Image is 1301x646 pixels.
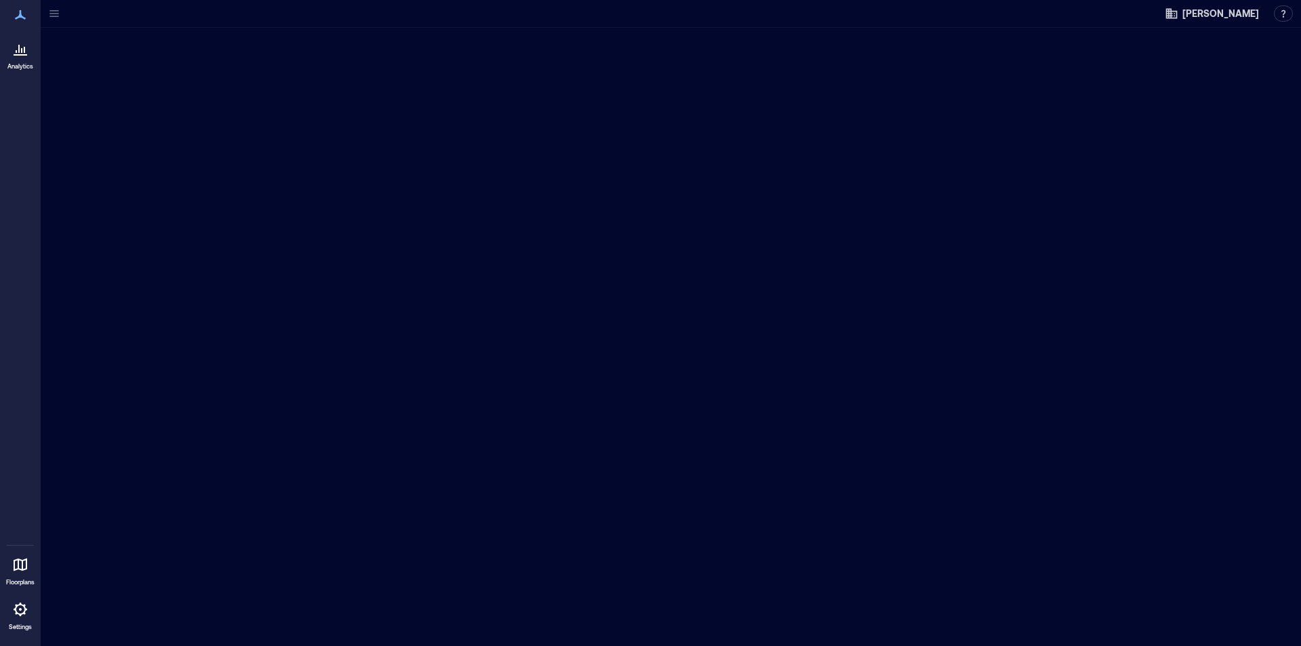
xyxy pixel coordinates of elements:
p: Analytics [7,62,33,70]
p: Settings [9,623,32,631]
span: [PERSON_NAME] [1182,7,1259,20]
button: [PERSON_NAME] [1161,3,1263,24]
a: Floorplans [2,548,39,590]
p: Floorplans [6,578,35,586]
a: Analytics [3,33,37,75]
a: Settings [4,593,37,635]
